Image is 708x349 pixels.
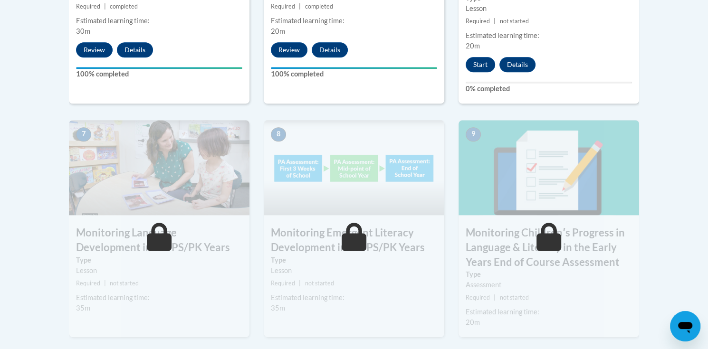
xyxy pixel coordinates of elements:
[494,294,496,301] span: |
[76,292,242,303] div: Estimated learning time:
[271,27,285,35] span: 20m
[305,3,333,10] span: completed
[466,84,632,94] label: 0% completed
[271,42,307,57] button: Review
[76,69,242,79] label: 100% completed
[466,30,632,41] div: Estimated learning time:
[76,255,242,265] label: Type
[466,42,480,50] span: 20m
[271,3,295,10] span: Required
[76,42,113,57] button: Review
[271,304,285,312] span: 35m
[264,226,444,255] h3: Monitoring Emergent Literacy Development in the PS/PK Years
[76,27,90,35] span: 30m
[76,265,242,276] div: Lesson
[494,18,496,25] span: |
[264,120,444,215] img: Course Image
[69,120,249,215] img: Course Image
[104,3,106,10] span: |
[110,280,139,287] span: not started
[466,269,632,280] label: Type
[466,307,632,317] div: Estimated learning time:
[670,311,700,341] iframe: Button to launch messaging window
[76,280,100,287] span: Required
[305,280,334,287] span: not started
[499,294,528,301] span: not started
[76,16,242,26] div: Estimated learning time:
[271,255,437,265] label: Type
[466,127,481,141] span: 9
[466,294,490,301] span: Required
[117,42,153,57] button: Details
[466,3,632,14] div: Lesson
[299,3,301,10] span: |
[459,226,639,269] h3: Monitoring Childrenʹs Progress in Language & Literacy in the Early Years End of Course Assessment
[312,42,348,57] button: Details
[76,304,90,312] span: 35m
[271,127,286,141] span: 8
[104,280,106,287] span: |
[76,67,242,69] div: Your progress
[466,57,495,72] button: Start
[499,18,528,25] span: not started
[271,69,437,79] label: 100% completed
[76,127,91,141] span: 7
[271,292,437,303] div: Estimated learning time:
[110,3,138,10] span: completed
[499,57,536,72] button: Details
[69,226,249,255] h3: Monitoring Language Development in the PS/PK Years
[271,265,437,276] div: Lesson
[271,16,437,26] div: Estimated learning time:
[459,120,639,215] img: Course Image
[271,280,295,287] span: Required
[466,18,490,25] span: Required
[466,280,632,290] div: Assessment
[271,67,437,69] div: Your progress
[299,280,301,287] span: |
[76,3,100,10] span: Required
[466,318,480,326] span: 20m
